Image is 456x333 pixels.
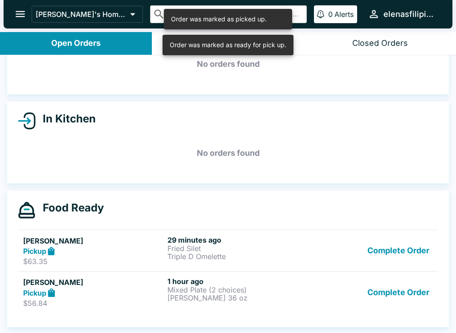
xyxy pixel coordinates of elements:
div: Order was marked as ready for pick up. [170,37,286,53]
div: Order was marked as picked up. [171,12,267,27]
div: Closed Orders [352,38,408,49]
h4: In Kitchen [36,112,96,126]
a: [PERSON_NAME]Pickup$56.841 hour agoMixed Plate (2 choices)[PERSON_NAME] 36 ozComplete Order [18,271,438,313]
h5: [PERSON_NAME] [23,277,164,288]
p: Alerts [334,10,354,19]
h5: No orders found [18,137,438,169]
a: [PERSON_NAME]Pickup$63.3529 minutes agoFried SiletTriple D OmeletteComplete Order [18,230,438,272]
p: [PERSON_NAME]'s Home of the Finest Filipino Foods [36,10,126,19]
p: Triple D Omelette [167,252,308,260]
button: open drawer [9,3,32,25]
div: elenasfilipinofoods [383,9,438,20]
div: Open Orders [51,38,101,49]
p: Fried Silet [167,244,308,252]
strong: Pickup [23,247,46,256]
button: Complete Order [364,277,433,308]
button: [PERSON_NAME]'s Home of the Finest Filipino Foods [32,6,143,23]
p: $63.35 [23,257,164,266]
h6: 29 minutes ago [167,236,308,244]
button: Complete Order [364,236,433,266]
p: Mixed Plate (2 choices) [167,286,308,294]
h5: No orders found [18,48,438,80]
h4: Food Ready [36,201,104,215]
h5: [PERSON_NAME] [23,236,164,246]
p: [PERSON_NAME] 36 oz [167,294,308,302]
p: $56.84 [23,299,164,308]
button: elenasfilipinofoods [364,4,442,24]
p: 0 [328,10,333,19]
h6: 1 hour ago [167,277,308,286]
strong: Pickup [23,288,46,297]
